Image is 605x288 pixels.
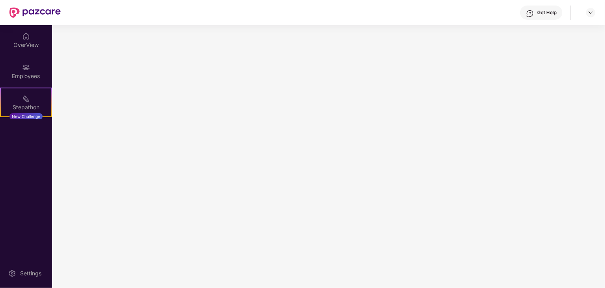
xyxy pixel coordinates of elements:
div: Get Help [537,9,556,16]
img: svg+xml;base64,PHN2ZyBpZD0iRW1wbG95ZWVzIiB4bWxucz0iaHR0cDovL3d3dy53My5vcmcvMjAwMC9zdmciIHdpZHRoPS... [22,64,30,71]
img: svg+xml;base64,PHN2ZyBpZD0iSG9tZSIgeG1sbnM9Imh0dHA6Ly93d3cudzMub3JnLzIwMDAvc3ZnIiB3aWR0aD0iMjAiIG... [22,32,30,40]
div: Settings [18,269,44,277]
img: svg+xml;base64,PHN2ZyBpZD0iRHJvcGRvd24tMzJ4MzIiIHhtbG5zPSJodHRwOi8vd3d3LnczLm9yZy8yMDAwL3N2ZyIgd2... [588,9,594,16]
img: New Pazcare Logo [9,7,61,18]
div: Stepathon [1,103,51,111]
div: New Challenge [9,113,43,120]
img: svg+xml;base64,PHN2ZyBpZD0iU2V0dGluZy0yMHgyMCIgeG1sbnM9Imh0dHA6Ly93d3cudzMub3JnLzIwMDAvc3ZnIiB3aW... [8,269,16,277]
img: svg+xml;base64,PHN2ZyB4bWxucz0iaHR0cDovL3d3dy53My5vcmcvMjAwMC9zdmciIHdpZHRoPSIyMSIgaGVpZ2h0PSIyMC... [22,95,30,103]
img: svg+xml;base64,PHN2ZyBpZD0iSGVscC0zMngzMiIgeG1sbnM9Imh0dHA6Ly93d3cudzMub3JnLzIwMDAvc3ZnIiB3aWR0aD... [526,9,534,17]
